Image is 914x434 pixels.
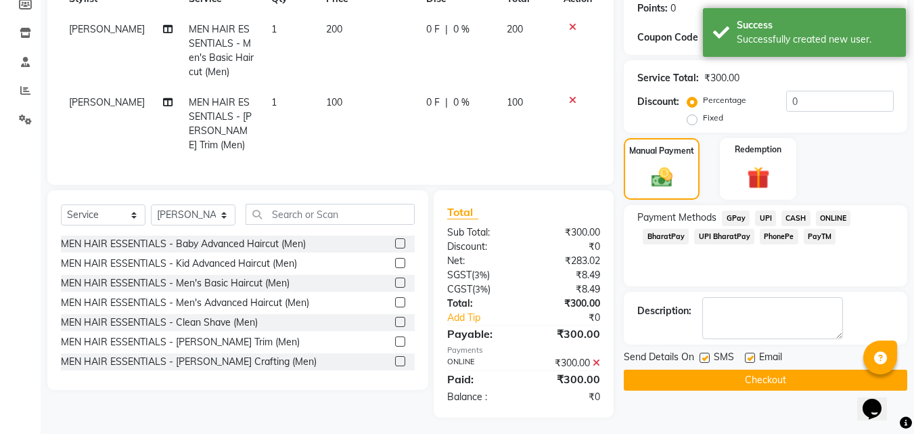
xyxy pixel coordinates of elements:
[437,225,524,240] div: Sub Total:
[524,268,610,282] div: ₹8.49
[629,145,694,157] label: Manual Payment
[426,22,440,37] span: 0 F
[524,356,610,370] div: ₹300.00
[69,23,145,35] span: [PERSON_NAME]
[857,380,900,420] iframe: chat widget
[447,269,472,281] span: SGST
[445,95,448,110] span: |
[524,254,610,268] div: ₹283.02
[437,390,524,404] div: Balance :
[447,205,478,219] span: Total
[524,225,610,240] div: ₹300.00
[703,94,746,106] label: Percentage
[703,112,723,124] label: Fixed
[61,335,300,349] div: MEN HAIR ESSENTIALS - [PERSON_NAME] Trim (Men)
[507,23,523,35] span: 200
[447,283,472,295] span: CGST
[437,282,524,297] div: ( )
[69,96,145,108] span: [PERSON_NAME]
[524,371,610,387] div: ₹300.00
[643,229,689,244] span: BharatPay
[624,350,694,367] span: Send Details On
[637,30,723,45] div: Coupon Code
[426,95,440,110] span: 0 F
[61,296,309,310] div: MEN HAIR ESSENTIALS - Men's Advanced Haircut (Men)
[61,316,258,330] div: MEN HAIR ESSENTIALS - Clean Shave (Men)
[437,254,524,268] div: Net:
[755,211,776,226] span: UPI
[437,311,538,325] a: Add Tip
[524,390,610,404] div: ₹0
[189,96,252,151] span: MEN HAIR ESSENTIALS - [PERSON_NAME] Trim (Men)
[637,71,699,85] div: Service Total:
[61,355,317,369] div: MEN HAIR ESSENTIALS - [PERSON_NAME] Crafting (Men)
[524,282,610,297] div: ₹8.49
[645,165,679,190] img: _cash.svg
[453,95,470,110] span: 0 %
[475,284,488,295] span: 3%
[524,297,610,311] div: ₹300.00
[539,311,611,325] div: ₹0
[740,164,777,192] img: _gift.svg
[637,95,679,109] div: Discount:
[704,71,739,85] div: ₹300.00
[722,211,750,226] span: GPay
[246,204,415,225] input: Search or Scan
[737,32,896,47] div: Successfully created new user.
[759,350,782,367] span: Email
[271,96,277,108] span: 1
[189,23,254,78] span: MEN HAIR ESSENTIALS - Men's Basic Haircut (Men)
[447,345,600,356] div: Payments
[437,356,524,370] div: ONLINE
[437,326,524,342] div: Payable:
[524,240,610,254] div: ₹0
[445,22,448,37] span: |
[61,276,290,290] div: MEN HAIR ESSENTIALS - Men's Basic Haircut (Men)
[474,269,487,280] span: 3%
[737,18,896,32] div: Success
[61,237,306,251] div: MEN HAIR ESSENTIALS - Baby Advanced Haircut (Men)
[816,211,851,226] span: ONLINE
[637,1,668,16] div: Points:
[437,297,524,311] div: Total:
[271,23,277,35] span: 1
[61,257,297,271] div: MEN HAIR ESSENTIALS - Kid Advanced Haircut (Men)
[637,304,691,318] div: Description:
[437,240,524,254] div: Discount:
[694,229,754,244] span: UPI BharatPay
[524,326,610,342] div: ₹300.00
[453,22,470,37] span: 0 %
[637,211,716,225] span: Payment Methods
[507,96,523,108] span: 100
[624,370,907,391] button: Checkout
[760,229,798,244] span: PhonePe
[714,350,734,367] span: SMS
[326,23,342,35] span: 200
[670,1,676,16] div: 0
[437,371,524,387] div: Paid:
[735,144,781,156] label: Redemption
[326,96,342,108] span: 100
[781,211,810,226] span: CASH
[804,229,836,244] span: PayTM
[437,268,524,282] div: ( )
